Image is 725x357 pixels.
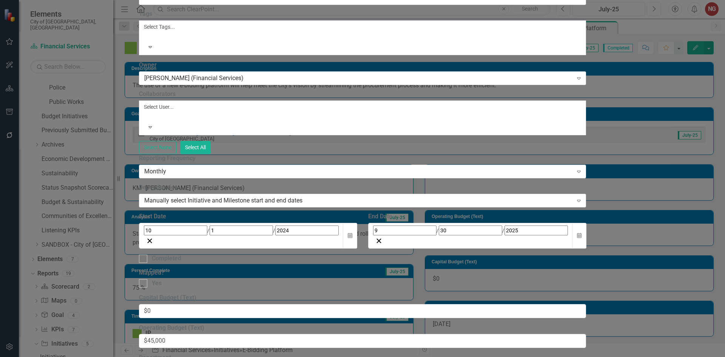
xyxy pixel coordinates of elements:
[139,154,586,163] label: Reporting Frequency
[273,227,275,233] span: /
[139,324,586,332] label: Operating Budget (Text)
[139,10,586,19] label: Tags
[180,141,211,154] button: Select All
[144,196,573,205] div: Manually select Initiative and Milestone start and end dates
[139,269,586,277] label: Mapped?
[144,23,582,31] div: Select Tags...
[152,279,162,288] div: Yes
[207,227,210,233] span: /
[437,227,439,233] span: /
[139,90,586,99] label: Collaborators
[368,212,586,221] div: End Date
[144,167,573,176] div: Monthly
[139,294,586,302] label: Capital Budget (Text)
[144,74,573,83] div: [PERSON_NAME] (Financial Services)
[139,183,586,192] label: Dependencies
[139,61,586,70] label: Owner
[144,103,582,111] div: Select User...
[2,2,444,11] p: Staff has signed a contract with the approved vendor. Next steps include training and roll out of...
[152,254,181,263] div: Completed
[139,212,357,221] div: Start Date
[502,227,504,233] span: /
[139,141,176,154] button: Select None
